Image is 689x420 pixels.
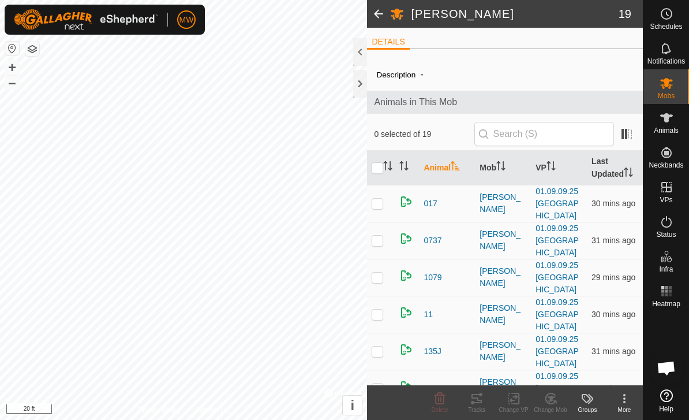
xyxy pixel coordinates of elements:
a: 01.09.09.25 [GEOGRAPHIC_DATA] [536,261,579,294]
a: 01.09.09.25 [GEOGRAPHIC_DATA] [536,334,579,368]
span: Infra [659,266,673,273]
div: [PERSON_NAME] [480,339,526,363]
h2: [PERSON_NAME] [411,7,618,21]
a: Privacy Policy [138,405,181,415]
span: 13 Sep 2025 at 9:33 am [591,310,635,319]
img: returning on [399,232,413,246]
span: VPs [660,196,672,203]
span: 135J [424,345,441,358]
span: 13 Sep 2025 at 9:33 am [591,236,635,245]
input: Search (S) [474,122,614,146]
span: Help [659,406,673,412]
p-sorticon: Activate to sort [624,169,633,179]
th: Last Updated [587,151,643,185]
a: 01.09.09.25 [GEOGRAPHIC_DATA] [536,187,579,220]
span: Notifications [647,58,685,65]
span: 0 selected of 19 [374,128,474,140]
th: Mob [475,151,531,185]
a: 01.09.09.25 [GEOGRAPHIC_DATA] [536,224,579,257]
a: Help [643,385,689,417]
a: 01.09.09.25 [GEOGRAPHIC_DATA] [536,371,579,405]
span: Heatmap [652,300,680,307]
li: DETAILS [367,36,409,50]
img: returning on [399,343,413,356]
span: 11 [424,309,433,321]
p-sorticon: Activate to sort [496,163,505,172]
div: Tracks [458,406,495,414]
div: Open chat [649,351,684,385]
div: [PERSON_NAME] [480,191,526,215]
span: 017 [424,198,437,210]
p-sorticon: Activate to sort [383,163,392,172]
th: Animal [419,151,475,185]
div: [PERSON_NAME] [480,302,526,326]
p-sorticon: Activate to sort [399,163,409,172]
button: Map Layers [25,42,39,56]
img: returning on [399,195,413,209]
img: Gallagher Logo [14,9,158,30]
div: [PERSON_NAME] [480,228,526,252]
div: Change Mob [532,406,569,414]
span: Delete [432,407,448,413]
button: i [343,396,362,415]
p-sorticon: Activate to sort [451,163,460,172]
button: – [5,76,19,90]
button: Reset Map [5,42,19,55]
span: Schedules [650,23,682,30]
span: Animals in This Mob [374,95,636,109]
span: Status [656,231,676,238]
a: Contact Us [195,405,229,415]
span: MW [179,14,194,26]
div: Change VP [495,406,532,414]
span: 13 Sep 2025 at 9:33 am [591,199,635,208]
a: 01.09.09.25 [GEOGRAPHIC_DATA] [536,298,579,331]
label: Description [376,70,415,79]
div: [PERSON_NAME] [480,265,526,289]
div: [PERSON_NAME] [480,376,526,400]
span: 19 [619,5,631,23]
button: + [5,61,19,75]
div: Groups [569,406,606,414]
span: 1766 [424,382,441,395]
span: Animals [654,127,679,134]
th: VP [531,151,587,185]
span: Neckbands [649,162,683,169]
p-sorticon: Activate to sort [546,163,556,172]
img: returning on [399,306,413,319]
div: More [606,406,643,414]
span: Mobs [658,92,675,99]
span: 13 Sep 2025 at 9:34 am [591,273,635,282]
img: returning on [399,269,413,283]
span: 1079 [424,272,441,284]
span: 0737 [424,235,441,247]
span: i [351,397,355,413]
img: returning on [399,380,413,393]
span: 13 Sep 2025 at 9:33 am [591,347,635,356]
span: - [415,65,428,84]
span: 13 Sep 2025 at 9:34 am [591,384,635,393]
